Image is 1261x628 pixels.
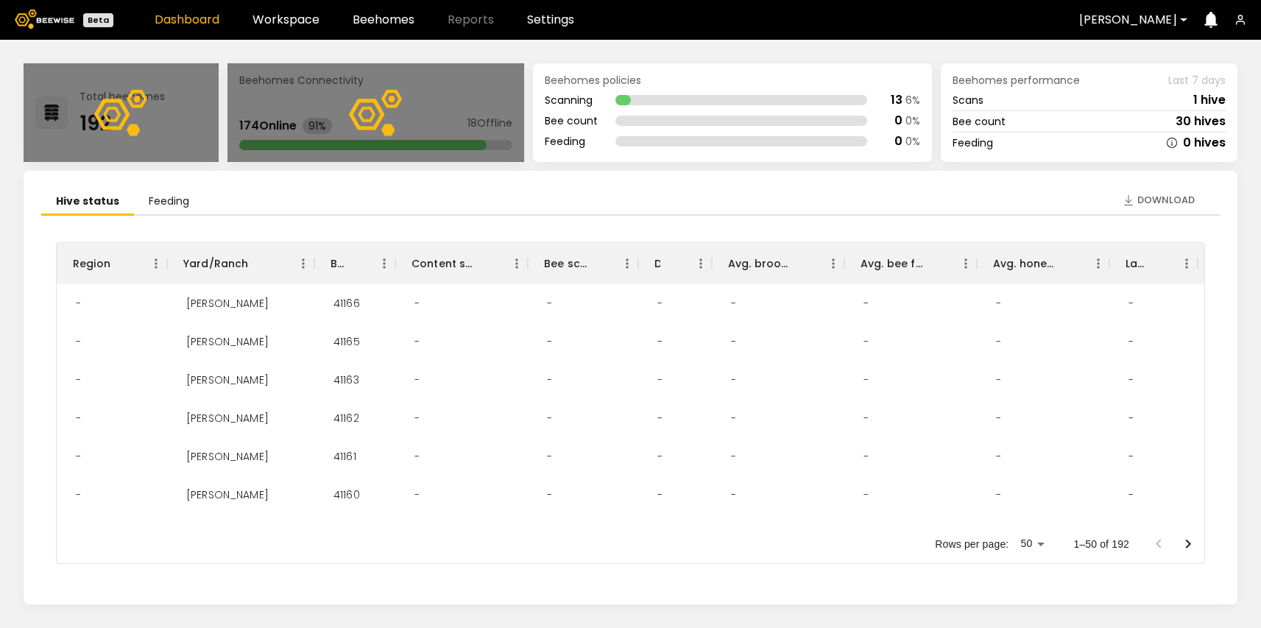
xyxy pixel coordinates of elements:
[506,253,528,275] button: Menu
[174,322,280,361] div: Thomsen
[1126,243,1146,284] div: Larvae
[984,476,1013,514] div: -
[535,399,564,437] div: -
[953,138,993,148] div: Feeding
[1058,253,1078,274] button: Sort
[545,116,598,126] div: Bee count
[535,437,564,476] div: -
[476,253,497,274] button: Sort
[1117,361,1145,399] div: -
[322,399,371,437] div: 41162
[894,115,903,127] div: 0
[894,135,903,147] div: 0
[411,243,476,284] div: Content scan hives
[852,437,880,476] div: -
[545,136,598,147] div: Feeding
[1117,322,1145,361] div: -
[905,116,920,126] div: 0 %
[403,514,431,552] div: -
[322,361,371,399] div: 41163
[822,253,844,275] button: Menu
[646,399,674,437] div: -
[403,437,431,476] div: -
[174,284,280,322] div: Thomsen
[15,10,74,29] img: Beewise logo
[544,243,587,284] div: Bee scan hives
[905,95,920,105] div: 6 %
[844,243,977,284] div: Avg. bee frames
[41,188,134,216] li: Hive status
[1087,253,1109,275] button: Menu
[249,253,269,274] button: Sort
[64,514,93,552] div: -
[646,322,674,361] div: -
[1146,253,1167,274] button: Sort
[545,95,598,105] div: Scanning
[719,437,748,476] div: -
[1137,193,1195,208] span: Download
[403,399,431,437] div: -
[322,284,372,322] div: 41166
[955,253,977,275] button: Menu
[1173,529,1203,559] button: Go to next page
[535,361,564,399] div: -
[1193,94,1226,106] div: 1 hive
[719,476,748,514] div: -
[174,361,280,399] div: Thomsen
[1183,137,1226,149] div: 0 hives
[292,253,314,275] button: Menu
[993,243,1058,284] div: Avg. honey frames
[953,75,1080,85] span: Beehomes performance
[64,284,93,322] div: -
[646,361,674,399] div: -
[83,13,113,27] div: Beta
[183,243,249,284] div: Yard/Ranch
[905,136,920,147] div: 0 %
[984,284,1013,322] div: -
[73,243,110,284] div: Region
[527,14,574,26] a: Settings
[322,322,372,361] div: 41165
[646,514,674,552] div: -
[535,322,564,361] div: -
[719,514,748,552] div: -
[252,14,319,26] a: Workspace
[167,243,314,284] div: Yard/Ranch
[984,399,1013,437] div: -
[535,476,564,514] div: -
[145,253,167,275] button: Menu
[654,243,660,284] div: Dead hives
[690,253,712,275] button: Menu
[331,243,344,284] div: BH ID
[953,95,983,105] div: Scans
[64,399,93,437] div: -
[322,514,372,552] div: 41159
[174,514,280,552] div: Thomsen
[1117,476,1145,514] div: -
[925,253,946,274] button: Sort
[174,476,280,514] div: Thomsen
[852,361,880,399] div: -
[448,14,494,26] span: Reports
[616,253,638,275] button: Menu
[646,437,674,476] div: -
[174,399,280,437] div: Thomsen
[984,514,1013,552] div: -
[535,284,564,322] div: -
[977,243,1109,284] div: Avg. honey frames
[719,399,748,437] div: -
[110,253,131,274] button: Sort
[1115,188,1202,212] button: Download
[1014,533,1050,554] div: 50
[984,322,1013,361] div: -
[403,361,431,399] div: -
[535,514,564,552] div: -
[852,514,880,552] div: -
[719,322,748,361] div: -
[1168,75,1226,85] span: Last 7 days
[1073,537,1129,551] p: 1–50 of 192
[984,361,1013,399] div: -
[861,243,925,284] div: Avg. bee frames
[403,322,431,361] div: -
[852,322,880,361] div: -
